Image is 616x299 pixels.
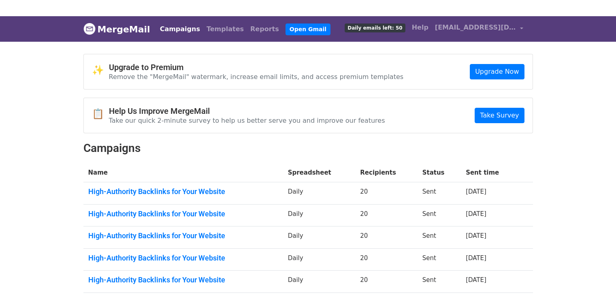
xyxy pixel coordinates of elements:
a: [EMAIL_ADDRESS][DOMAIN_NAME] [432,19,526,38]
td: Daily [283,248,356,271]
td: 20 [355,248,417,271]
a: Upgrade Now [470,64,524,79]
td: Daily [283,271,356,293]
a: [DATE] [466,210,486,218]
p: Take our quick 2-minute survey to help us better serve you and improve our features [109,116,385,125]
td: Sent [418,204,461,226]
a: Reports [247,21,282,37]
a: [DATE] [466,188,486,195]
p: Remove the "MergeMail" watermark, increase email limits, and access premium templates [109,73,404,81]
h2: Campaigns [83,141,533,155]
h4: Help Us Improve MergeMail [109,106,385,116]
td: Sent [418,248,461,271]
th: Name [83,163,283,182]
td: Daily [283,204,356,226]
a: [DATE] [466,232,486,239]
a: Help [409,19,432,36]
td: 20 [355,182,417,205]
h4: Upgrade to Premium [109,62,404,72]
a: Templates [203,21,247,37]
a: [DATE] [466,254,486,262]
td: Sent [418,226,461,249]
a: MergeMail [83,21,150,38]
a: Open Gmail [286,23,330,35]
a: High-Authority Backlinks for Your Website [88,231,278,240]
span: ✨ [92,64,109,76]
a: High-Authority Backlinks for Your Website [88,187,278,196]
a: Campaigns [157,21,203,37]
img: MergeMail logo [83,23,96,35]
th: Status [418,163,461,182]
th: Spreadsheet [283,163,356,182]
td: Sent [418,182,461,205]
th: Sent time [461,163,520,182]
td: 20 [355,271,417,293]
td: Daily [283,182,356,205]
span: 📋 [92,108,109,120]
td: 20 [355,226,417,249]
th: Recipients [355,163,417,182]
a: [DATE] [466,276,486,284]
span: [EMAIL_ADDRESS][DOMAIN_NAME] [435,23,516,32]
a: Daily emails left: 50 [341,19,408,36]
a: High-Authority Backlinks for Your Website [88,254,278,263]
td: Daily [283,226,356,249]
a: Take Survey [475,108,524,123]
td: 20 [355,204,417,226]
a: High-Authority Backlinks for Your Website [88,276,278,284]
td: Sent [418,271,461,293]
a: High-Authority Backlinks for Your Website [88,209,278,218]
span: Daily emails left: 50 [345,23,405,32]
